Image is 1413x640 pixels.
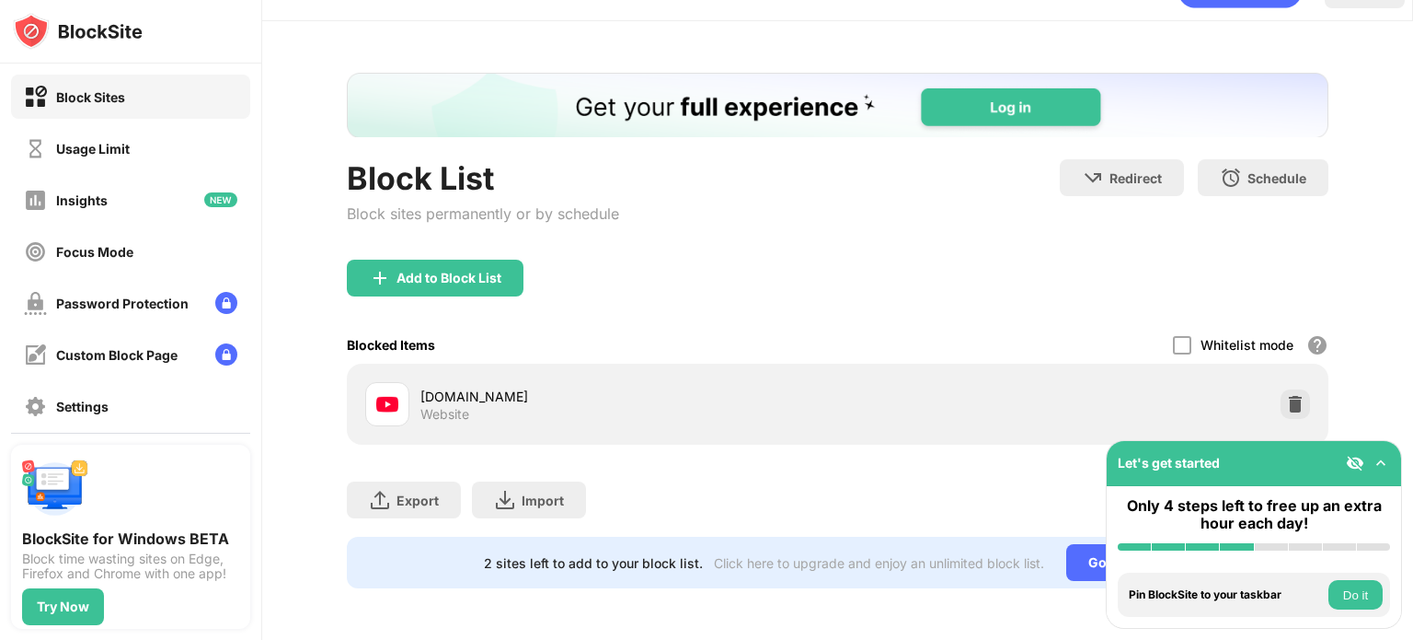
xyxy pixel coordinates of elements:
[204,192,237,207] img: new-icon.svg
[714,555,1044,571] div: Click here to upgrade and enjoy an unlimited block list.
[1372,454,1390,472] img: omni-setup-toggle.svg
[56,347,178,363] div: Custom Block Page
[484,555,703,571] div: 2 sites left to add to your block list.
[1118,497,1390,532] div: Only 4 steps left to free up an extra hour each day!
[347,337,435,353] div: Blocked Items
[215,343,237,366] img: lock-menu.svg
[376,393,398,415] img: favicons
[522,493,564,508] div: Import
[1200,337,1293,353] div: Whitelist mode
[1328,580,1383,610] button: Do it
[1109,170,1162,186] div: Redirect
[1118,455,1220,471] div: Let's get started
[1129,588,1324,601] div: Pin BlockSite to your taskbar
[24,395,47,418] img: settings-off.svg
[22,456,88,522] img: push-desktop.svg
[420,387,837,406] div: [DOMAIN_NAME]
[24,240,47,263] img: focus-off.svg
[1346,454,1364,472] img: eye-not-visible.svg
[1247,170,1306,186] div: Schedule
[215,292,237,314] img: lock-menu.svg
[347,73,1328,137] iframe: Banner
[1066,544,1192,581] div: Go Unlimited
[420,406,469,423] div: Website
[24,343,47,367] img: customize-block-page-off.svg
[22,529,239,548] div: BlockSite for Windows BETA
[56,296,189,311] div: Password Protection
[56,399,109,414] div: Settings
[24,86,47,109] img: block-on.svg
[56,89,125,105] div: Block Sites
[22,552,239,581] div: Block time wasting sites on Edge, Firefox and Chrome with one app!
[37,599,89,614] div: Try Now
[24,189,47,212] img: insights-off.svg
[396,271,501,285] div: Add to Block List
[347,204,619,223] div: Block sites permanently or by schedule
[13,13,143,50] img: logo-blocksite.svg
[56,192,108,208] div: Insights
[396,493,439,508] div: Export
[24,137,47,160] img: time-usage-off.svg
[347,159,619,197] div: Block List
[24,292,47,315] img: password-protection-off.svg
[56,141,130,157] div: Usage Limit
[56,244,133,260] div: Focus Mode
